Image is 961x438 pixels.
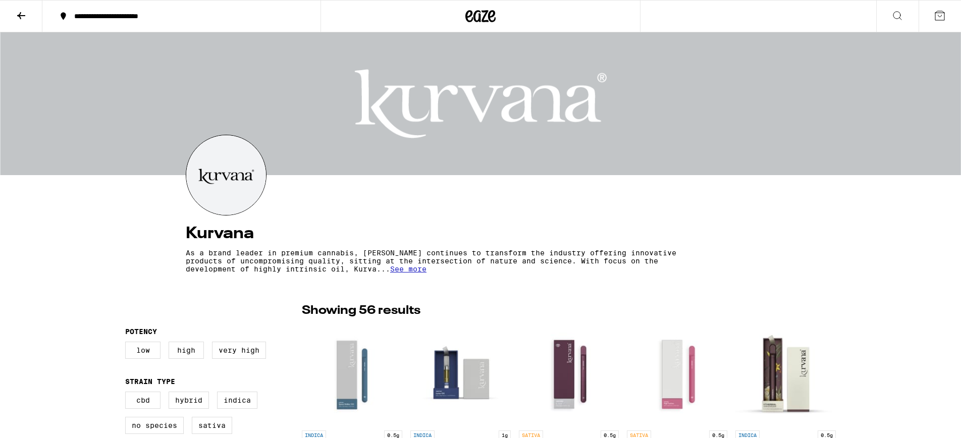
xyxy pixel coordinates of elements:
img: Kurvana - ASCND Lunar OG - 1g [410,324,511,425]
legend: Potency [125,327,157,336]
label: Sativa [192,417,232,434]
label: Low [125,342,161,359]
img: Kurvana - ASCND Space Walker OG AIO - 0.5g [302,324,402,425]
img: Kurvana - ASCND High Fashion AIO - 0.5g [627,324,727,425]
p: As a brand leader in premium cannabis, [PERSON_NAME] continues to transform the industry offering... [186,249,686,273]
h4: Kurvana [186,226,775,242]
label: High [169,342,204,359]
legend: Strain Type [125,377,175,386]
img: Kurvana logo [186,135,266,215]
label: Hybrid [169,392,209,409]
label: CBD [125,392,161,409]
span: See more [390,265,426,273]
label: Very High [212,342,266,359]
img: Kurvana - Ethereal: Tropaya Live Rosin AIO - 0.5g [735,324,836,425]
img: Kurvana - ASCND C. Jack AIO - 0.5g [519,324,619,425]
label: No Species [125,417,184,434]
p: Showing 56 results [302,302,420,319]
label: Indica [217,392,257,409]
